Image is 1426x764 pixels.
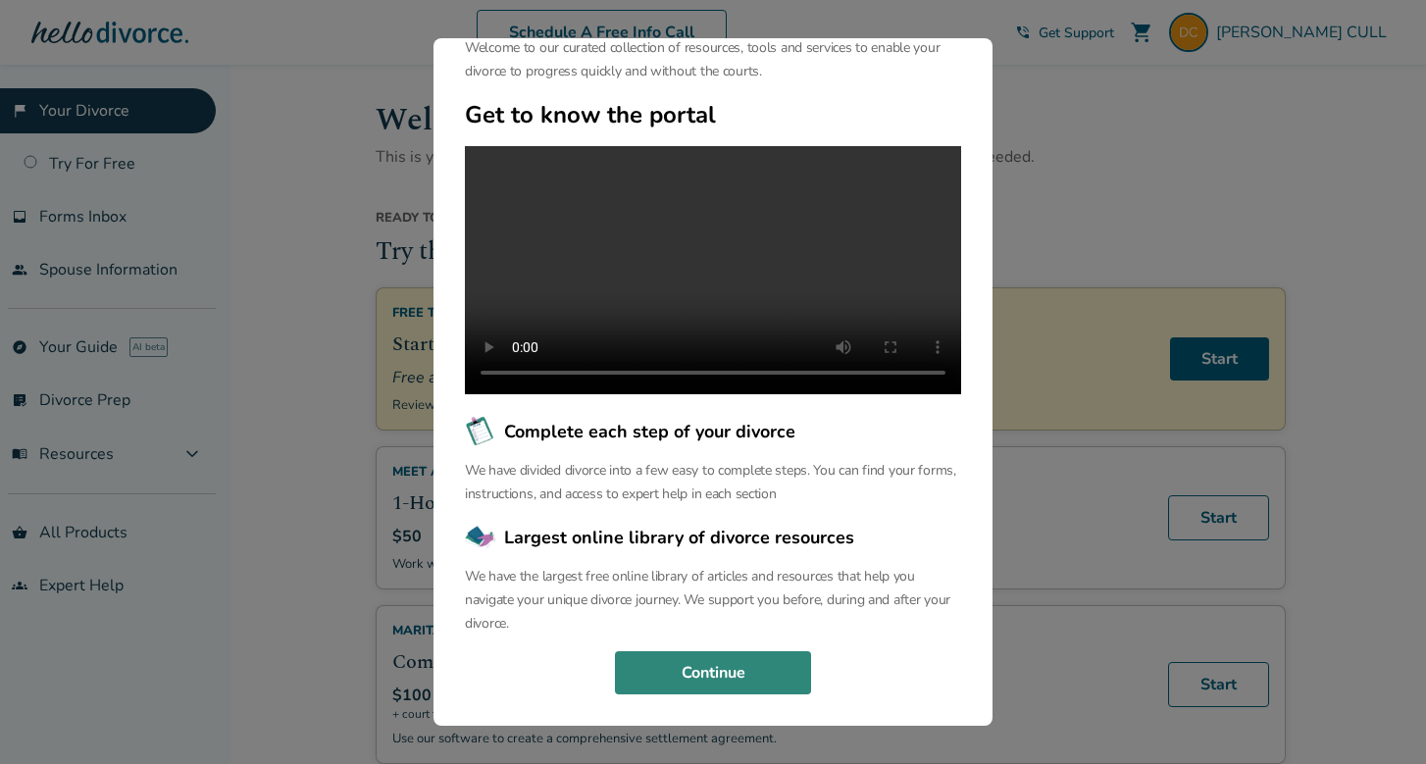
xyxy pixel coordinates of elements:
img: Largest online library of divorce resources [465,522,496,553]
span: Largest online library of divorce resources [504,525,854,550]
p: We have divided divorce into a few easy to complete steps. You can find your forms, instructions,... [465,459,961,506]
button: Continue [615,651,811,694]
h2: Get to know the portal [465,99,961,130]
iframe: Chat Widget [1328,670,1426,764]
p: We have the largest free online library of articles and resources that help you navigate your uni... [465,565,961,636]
span: Complete each step of your divorce [504,419,795,444]
img: Complete each step of your divorce [465,416,496,447]
p: Welcome to our curated collection of resources, tools and services to enable your divorce to prog... [465,36,961,83]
